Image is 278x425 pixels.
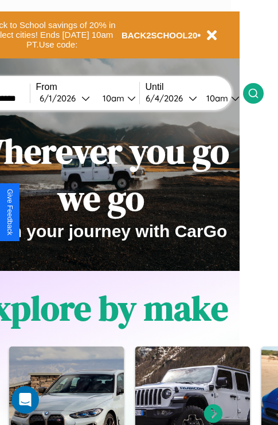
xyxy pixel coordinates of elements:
button: 6/1/2026 [36,92,93,104]
button: 10am [197,92,243,104]
div: 10am [97,93,127,104]
div: 10am [201,93,231,104]
div: Open Intercom Messenger [11,386,39,414]
button: 10am [93,92,139,104]
b: BACK2SCHOOL20 [122,30,198,40]
div: 6 / 1 / 2026 [40,93,81,104]
div: Give Feedback [6,189,14,235]
label: Until [146,82,243,92]
div: 6 / 4 / 2026 [146,93,189,104]
label: From [36,82,139,92]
